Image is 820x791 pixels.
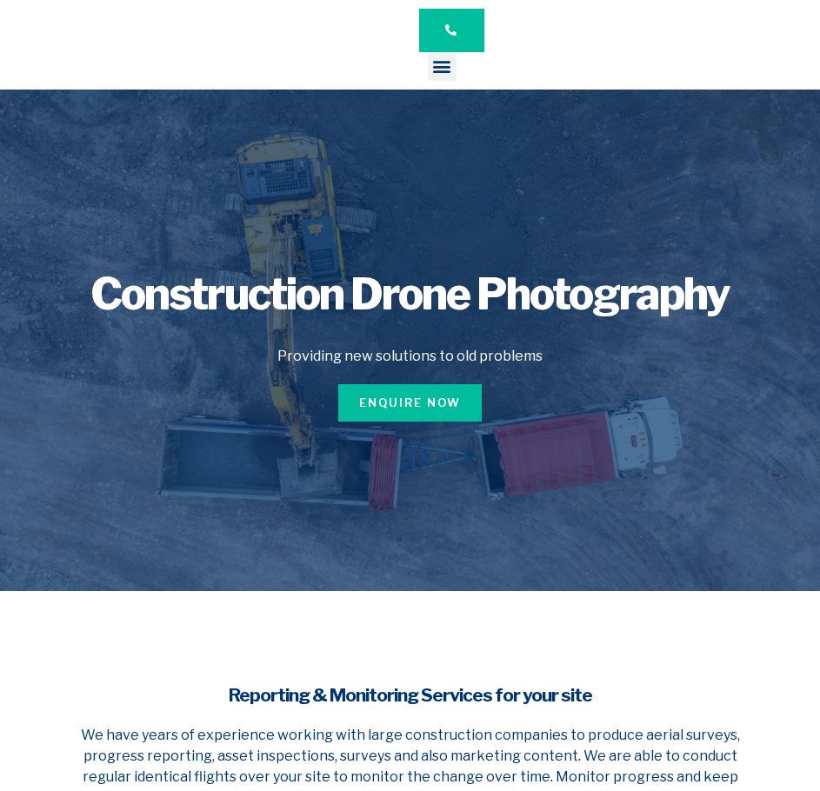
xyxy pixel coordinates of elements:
[22,25,203,64] img: Final-Logo copy
[359,395,461,412] span: Enquire Now
[428,52,457,81] div: Menu Toggle
[39,346,781,367] h5: Providing new solutions to old problems
[338,384,482,422] a: Enquire Now
[39,272,781,316] h1: Construction Drone Photography
[71,682,750,708] h4: Reporting & Monitoring Services for your site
